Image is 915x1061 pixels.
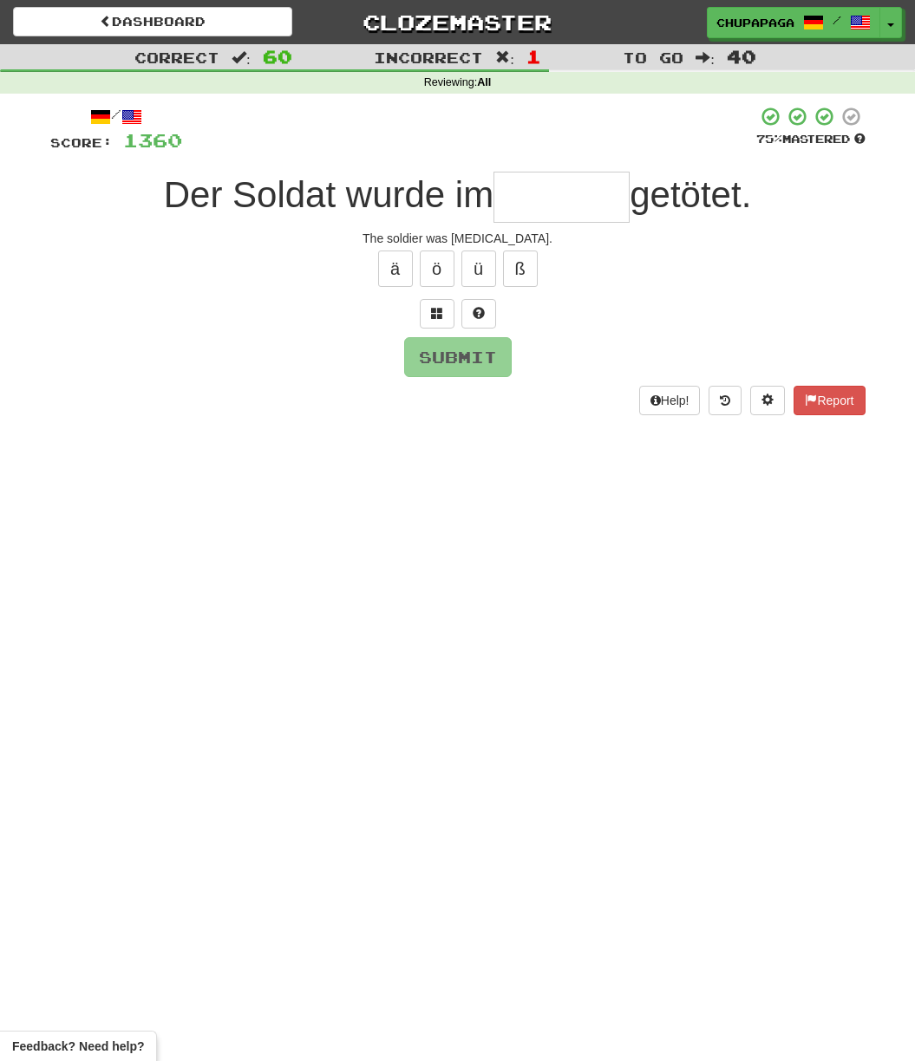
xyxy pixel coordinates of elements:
div: / [50,106,182,127]
span: Score: [50,135,113,150]
button: Help! [639,386,701,415]
div: Mastered [756,132,866,147]
button: ü [461,251,496,287]
a: Chupapaga / [707,7,880,38]
span: getötet. [630,174,751,215]
span: Open feedback widget [12,1038,144,1055]
button: ö [420,251,454,287]
span: / [833,14,841,26]
span: : [232,50,251,65]
button: ß [503,251,538,287]
button: Report [794,386,865,415]
button: ä [378,251,413,287]
button: Single letter hint - you only get 1 per sentence and score half the points! alt+h [461,299,496,329]
span: : [495,50,514,65]
span: Chupapaga [716,15,794,30]
span: To go [623,49,683,66]
strong: All [477,76,491,88]
span: Incorrect [374,49,483,66]
button: Round history (alt+y) [709,386,742,415]
a: Dashboard [13,7,292,36]
a: Clozemaster [318,7,598,37]
span: 1360 [123,129,182,151]
span: Der Soldat wurde im [164,174,493,215]
span: 60 [263,46,292,67]
span: 75 % [756,132,782,146]
span: 40 [727,46,756,67]
button: Switch sentence to multiple choice alt+p [420,299,454,329]
button: Submit [404,337,512,377]
span: Correct [134,49,219,66]
div: The soldier was [MEDICAL_DATA]. [50,230,866,247]
span: : [696,50,715,65]
span: 1 [526,46,541,67]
